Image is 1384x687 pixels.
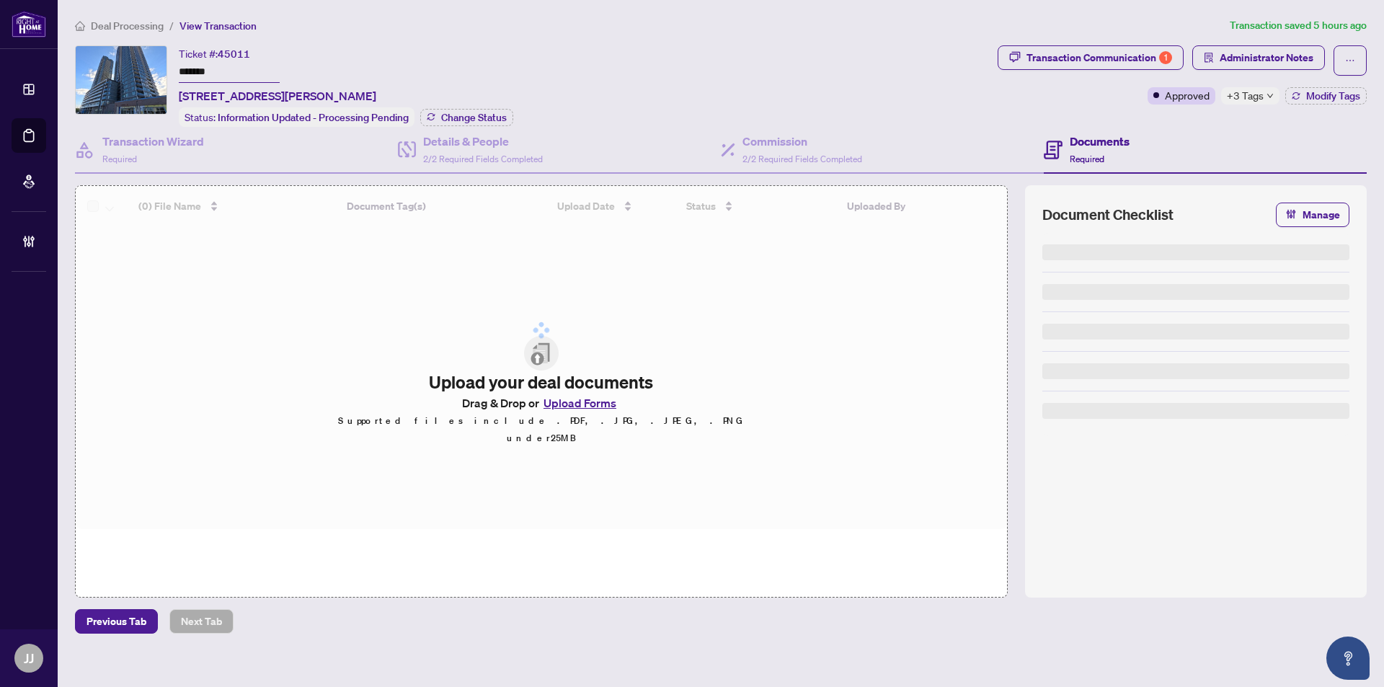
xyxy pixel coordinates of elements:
[441,112,507,123] span: Change Status
[1192,45,1325,70] button: Administrator Notes
[423,133,543,150] h4: Details & People
[1285,87,1367,105] button: Modify Tags
[179,45,250,62] div: Ticket #:
[76,46,167,114] img: IMG-N12281463_1.jpg
[420,109,513,126] button: Change Status
[102,133,204,150] h4: Transaction Wizard
[169,609,234,634] button: Next Tab
[1042,205,1174,225] span: Document Checklist
[998,45,1184,70] button: Transaction Communication1
[1204,53,1214,63] span: solution
[1326,637,1370,680] button: Open asap
[179,107,414,127] div: Status:
[24,648,34,668] span: JJ
[91,19,164,32] span: Deal Processing
[102,154,137,164] span: Required
[1227,87,1264,104] span: +3 Tags
[179,19,257,32] span: View Transaction
[742,154,862,164] span: 2/2 Required Fields Completed
[1159,51,1172,64] div: 1
[742,133,862,150] h4: Commission
[1165,87,1210,103] span: Approved
[1303,203,1340,226] span: Manage
[75,21,85,31] span: home
[179,87,376,105] span: [STREET_ADDRESS][PERSON_NAME]
[75,609,158,634] button: Previous Tab
[1276,203,1349,227] button: Manage
[1345,56,1355,66] span: ellipsis
[218,48,250,61] span: 45011
[1230,17,1367,34] article: Transaction saved 5 hours ago
[1220,46,1313,69] span: Administrator Notes
[1070,154,1104,164] span: Required
[1267,92,1274,99] span: down
[1070,133,1130,150] h4: Documents
[86,610,146,633] span: Previous Tab
[1306,91,1360,101] span: Modify Tags
[423,154,543,164] span: 2/2 Required Fields Completed
[12,11,46,37] img: logo
[218,111,409,124] span: Information Updated - Processing Pending
[1026,46,1172,69] div: Transaction Communication
[169,17,174,34] li: /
